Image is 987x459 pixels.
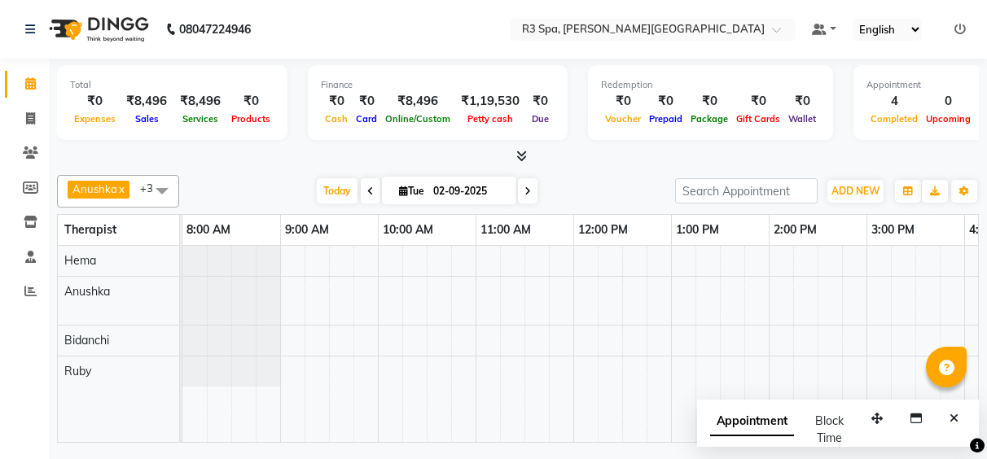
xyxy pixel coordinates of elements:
span: Completed [866,113,922,125]
span: Hema [64,253,96,268]
button: Close [942,406,966,431]
a: 9:00 AM [281,218,333,242]
img: logo [42,7,153,52]
span: Gift Cards [732,113,784,125]
a: 3:00 PM [867,218,919,242]
div: 0 [922,92,975,111]
div: ₹8,496 [381,92,454,111]
b: 08047224946 [179,7,251,52]
span: Anushka [72,182,117,195]
span: Today [317,178,358,203]
div: ₹0 [352,92,381,111]
div: Finance [321,78,555,92]
div: ₹0 [687,92,732,111]
span: Bidanchi [64,333,109,348]
div: ₹0 [227,92,274,111]
input: Search Appointment [675,178,818,203]
a: 10:00 AM [379,218,437,242]
span: Ruby [64,364,91,378]
div: ₹8,496 [173,92,227,111]
span: Due [528,113,553,125]
span: Wallet [784,113,820,125]
div: Redemption [601,78,820,92]
div: ₹1,19,530 [454,92,526,111]
div: ₹8,496 [120,92,173,111]
span: Package [687,113,732,125]
span: Cash [321,113,352,125]
button: ADD NEW [827,180,884,203]
span: Petty cash [463,113,517,125]
span: Block Time [815,413,844,445]
span: Sales [131,113,163,125]
span: Appointment [710,407,794,436]
a: x [117,182,125,195]
span: Online/Custom [381,113,454,125]
a: 1:00 PM [672,218,723,242]
div: ₹0 [784,92,820,111]
span: Therapist [64,222,116,237]
span: ADD NEW [831,185,880,197]
div: ₹0 [70,92,120,111]
input: 2025-09-02 [428,179,510,203]
span: Products [227,113,274,125]
div: ₹0 [732,92,784,111]
span: Upcoming [922,113,975,125]
span: Voucher [601,113,645,125]
div: 4 [866,92,922,111]
span: Prepaid [645,113,687,125]
a: 12:00 PM [574,218,632,242]
a: 2:00 PM [770,218,821,242]
span: +3 [140,181,165,195]
span: Services [178,113,222,125]
span: Card [352,113,381,125]
span: Expenses [70,113,120,125]
div: ₹0 [526,92,555,111]
div: ₹0 [645,92,687,111]
div: ₹0 [321,92,352,111]
a: 11:00 AM [476,218,535,242]
div: Total [70,78,274,92]
div: ₹0 [601,92,645,111]
span: Anushka [64,284,110,299]
a: 8:00 AM [182,218,235,242]
span: Tue [395,185,428,197]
